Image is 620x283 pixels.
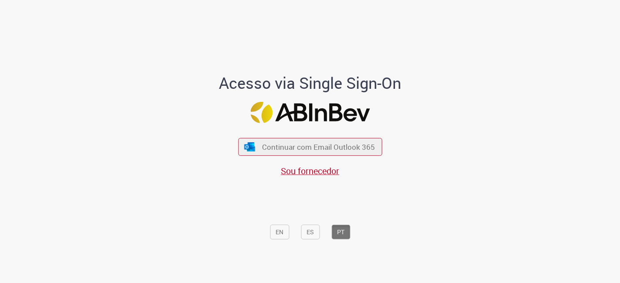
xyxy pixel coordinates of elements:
button: EN [270,225,289,239]
h1: Acesso via Single Sign-On [189,74,431,91]
span: Continuar com Email Outlook 365 [262,142,375,152]
img: Logo ABInBev [250,102,370,123]
button: ES [301,225,320,239]
button: ícone Azure/Microsoft 360 Continuar com Email Outlook 365 [238,138,382,156]
img: ícone Azure/Microsoft 360 [244,142,256,152]
button: PT [331,225,350,239]
a: Sou fornecedor [281,165,339,177]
